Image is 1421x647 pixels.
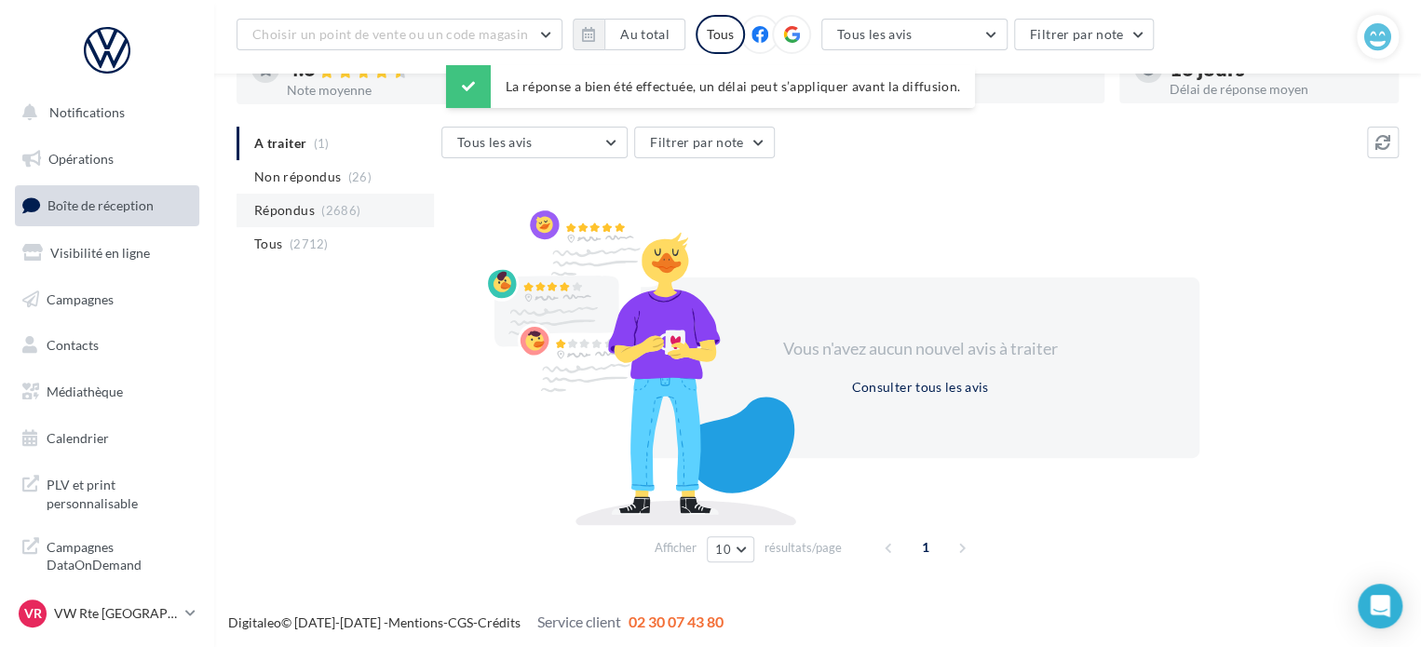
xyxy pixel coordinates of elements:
a: Contacts [11,326,203,365]
button: Au total [604,19,685,50]
span: Campagnes [47,290,114,306]
span: Calendrier [47,430,109,446]
div: 4.6 [287,59,501,80]
a: Campagnes DataOnDemand [11,527,203,582]
span: Médiathèque [47,384,123,399]
a: Opérations [11,140,203,179]
span: Non répondus [254,168,341,186]
div: Tous [696,15,745,54]
button: Tous les avis [821,19,1008,50]
div: Délai de réponse moyen [1170,83,1384,96]
a: PLV et print personnalisable [11,465,203,519]
span: 1 [911,532,941,562]
a: Calendrier [11,419,203,458]
a: Crédits [478,614,521,630]
p: VW Rte [GEOGRAPHIC_DATA] [54,604,178,623]
span: Répondus [254,201,315,220]
div: Vous n'avez aucun nouvel avis à traiter [760,337,1080,361]
div: Taux de réponse [875,83,1089,96]
span: Tous [254,235,282,253]
button: Filtrer par note [1014,19,1155,50]
span: Boîte de réception [47,197,154,213]
button: Choisir un point de vente ou un code magasin [237,19,562,50]
span: Notifications [49,104,125,120]
button: Au total [573,19,685,50]
a: Digitaleo [228,614,281,630]
span: 02 30 07 43 80 [629,613,724,630]
span: Afficher [655,539,697,557]
a: Visibilité en ligne [11,234,203,273]
div: La réponse a bien été effectuée, un délai peut s’appliquer avant la diffusion. [446,65,975,108]
span: Visibilité en ligne [50,245,150,261]
span: Tous les avis [837,26,913,42]
button: Notifications [11,93,196,132]
span: VR [24,604,42,623]
span: © [DATE]-[DATE] - - - [228,614,724,630]
div: Open Intercom Messenger [1358,584,1402,628]
div: 16 jours [1170,59,1384,79]
a: VR VW Rte [GEOGRAPHIC_DATA] [15,596,199,631]
a: Médiathèque [11,372,203,411]
a: Boîte de réception [11,185,203,225]
span: résultats/page [765,539,842,557]
span: Service client [537,613,621,630]
span: 10 [715,542,731,557]
span: Contacts [47,337,99,353]
div: Note moyenne [287,84,501,97]
a: Campagnes [11,280,203,319]
span: (2712) [290,236,329,251]
span: (26) [348,169,372,184]
a: Mentions [388,614,443,630]
button: Filtrer par note [634,127,775,158]
button: Tous les avis [441,127,628,158]
span: PLV et print personnalisable [47,472,192,512]
button: Consulter tous les avis [844,376,995,398]
span: Opérations [48,151,114,167]
span: Tous les avis [457,134,533,150]
a: CGS [448,614,473,630]
span: (2686) [321,203,360,218]
span: Campagnes DataOnDemand [47,534,192,574]
span: Choisir un point de vente ou un code magasin [252,26,528,42]
button: 10 [707,536,754,562]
